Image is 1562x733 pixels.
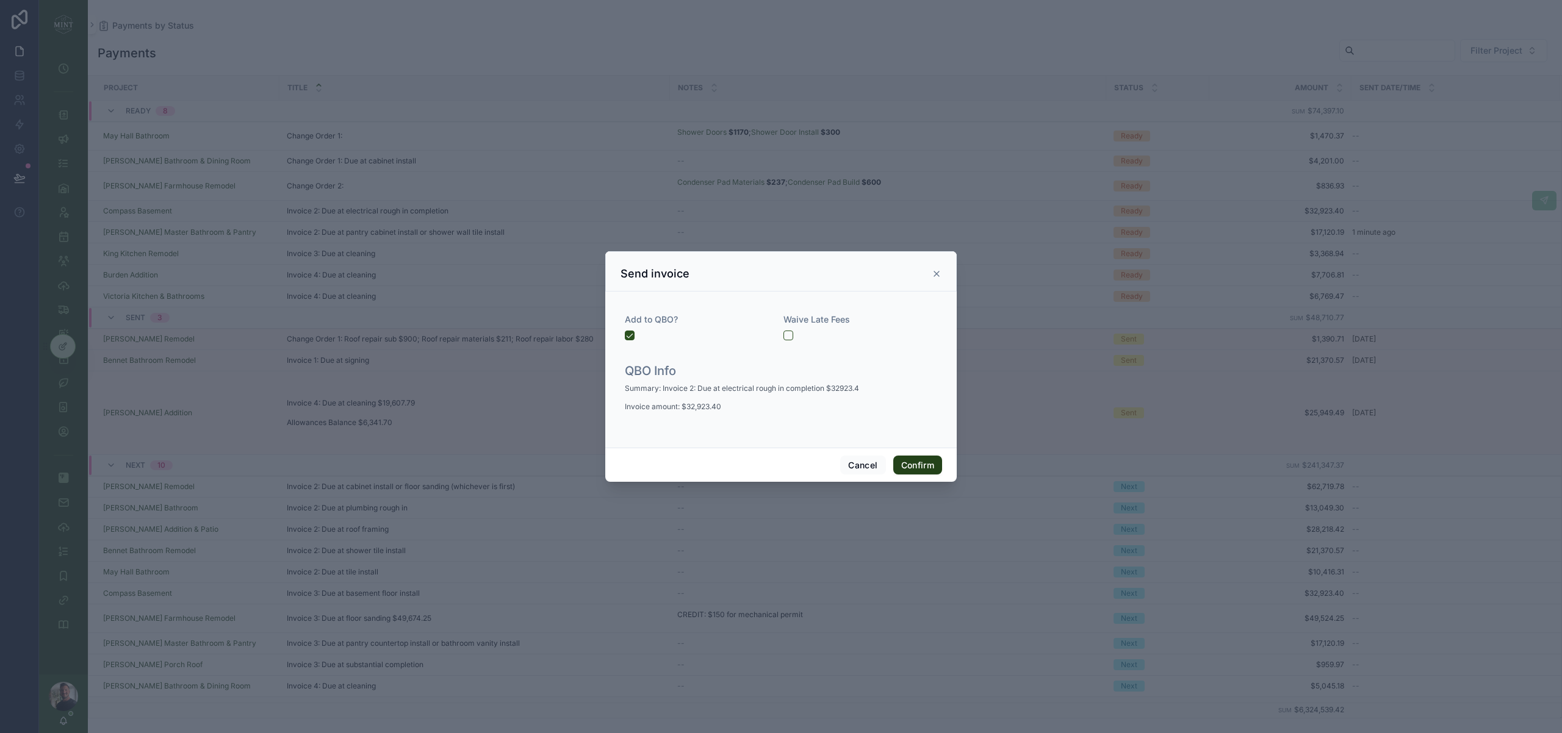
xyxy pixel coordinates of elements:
[783,314,850,324] span: Waive Late Fees
[625,314,678,324] span: Add to QBO?
[621,266,689,281] h3: Send invoice
[625,401,859,412] p: Invoice amount: $32,923.40
[625,383,859,394] p: Summary: Invoice 2: Due at electrical rough in completion $32923.4
[893,456,942,475] button: Confirm
[625,362,676,379] h1: QBO Info
[840,456,885,475] button: Cancel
